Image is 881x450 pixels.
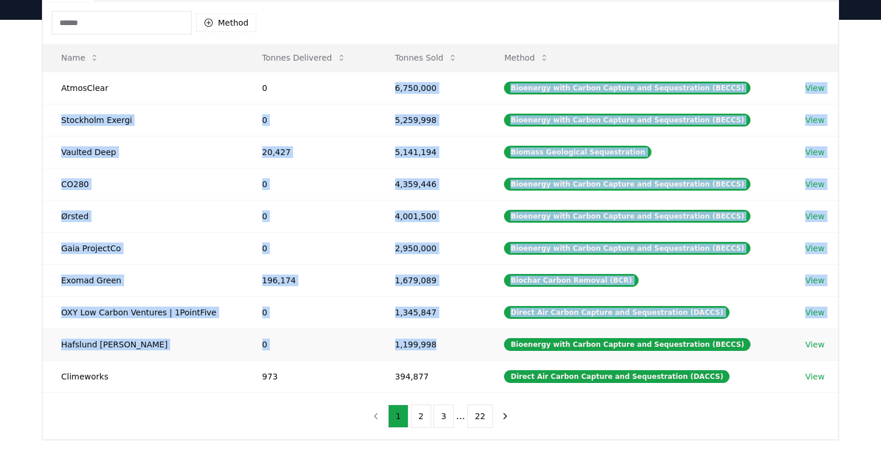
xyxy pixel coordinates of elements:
[467,405,493,428] button: 22
[244,72,376,104] td: 0
[244,328,376,360] td: 0
[504,114,750,126] div: Bioenergy with Carbon Capture and Sequestration (BECCS)
[805,178,824,190] a: View
[376,200,486,232] td: 4,001,500
[388,405,408,428] button: 1
[504,274,638,287] div: Biochar Carbon Removal (BCR)
[386,46,467,69] button: Tonnes Sold
[504,210,750,223] div: Bioenergy with Carbon Capture and Sequestration (BECCS)
[376,104,486,136] td: 5,259,998
[376,264,486,296] td: 1,679,089
[376,360,486,392] td: 394,877
[43,200,244,232] td: Ørsted
[376,136,486,168] td: 5,141,194
[43,328,244,360] td: Hafslund [PERSON_NAME]
[253,46,355,69] button: Tonnes Delivered
[196,13,256,32] button: Method
[504,338,750,351] div: Bioenergy with Carbon Capture and Sequestration (BECCS)
[244,360,376,392] td: 973
[495,46,558,69] button: Method
[244,136,376,168] td: 20,427
[805,275,824,286] a: View
[43,72,244,104] td: AtmosClear
[805,307,824,318] a: View
[244,296,376,328] td: 0
[376,296,486,328] td: 1,345,847
[244,264,376,296] td: 196,174
[504,370,730,383] div: Direct Air Carbon Capture and Sequestration (DACCS)
[434,405,454,428] button: 3
[504,242,750,255] div: Bioenergy with Carbon Capture and Sequestration (BECCS)
[376,72,486,104] td: 6,750,000
[805,210,824,222] a: View
[805,339,824,350] a: View
[52,46,108,69] button: Name
[456,409,465,423] li: ...
[244,168,376,200] td: 0
[805,242,824,254] a: View
[504,306,730,319] div: Direct Air Carbon Capture and Sequestration (DACCS)
[805,82,824,94] a: View
[376,168,486,200] td: 4,359,446
[805,371,824,382] a: View
[244,200,376,232] td: 0
[43,168,244,200] td: CO280
[43,232,244,264] td: Gaia ProjectCo
[504,146,651,159] div: Biomass Geological Sequestration
[805,146,824,158] a: View
[504,178,750,191] div: Bioenergy with Carbon Capture and Sequestration (BECCS)
[244,232,376,264] td: 0
[43,104,244,136] td: Stockholm Exergi
[244,104,376,136] td: 0
[43,296,244,328] td: OXY Low Carbon Ventures | 1PointFive
[376,328,486,360] td: 1,199,998
[495,405,515,428] button: next page
[43,360,244,392] td: Climeworks
[805,114,824,126] a: View
[43,264,244,296] td: Exomad Green
[504,82,750,94] div: Bioenergy with Carbon Capture and Sequestration (BECCS)
[376,232,486,264] td: 2,950,000
[43,136,244,168] td: Vaulted Deep
[411,405,431,428] button: 2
